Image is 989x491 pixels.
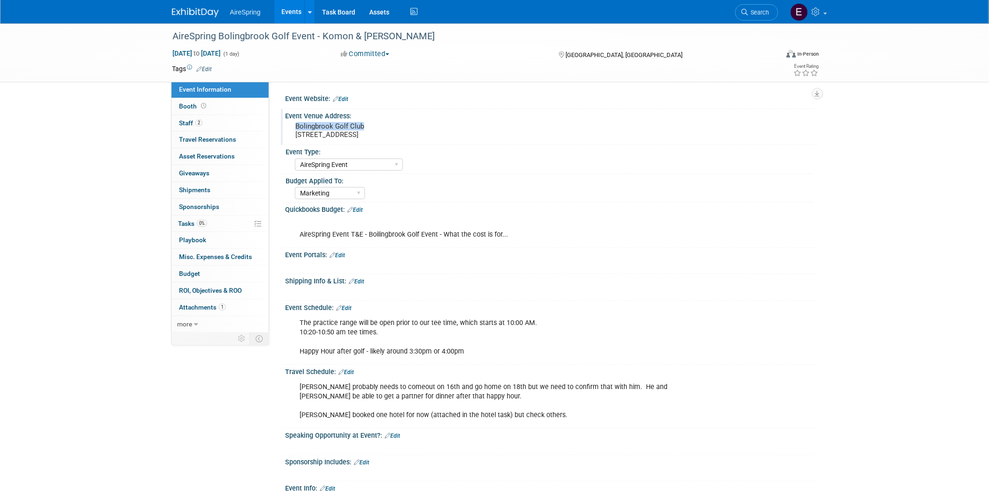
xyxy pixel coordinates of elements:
span: Sponsorships [179,203,219,210]
div: In-Person [797,51,819,58]
div: Event Portals: [285,248,817,260]
pre: Bolingbrook Golf Club [STREET_ADDRESS] [295,122,496,139]
td: Toggle Event Tabs [250,332,269,345]
span: Shipments [179,186,210,194]
span: Travel Reservations [179,136,236,143]
span: Search [748,9,769,16]
a: Giveaways [172,165,269,181]
a: Sponsorships [172,199,269,215]
img: erica arjona [790,3,808,21]
img: ExhibitDay [172,8,219,17]
span: (1 day) [222,51,239,57]
span: Budget [179,270,200,277]
div: AireSpring Event T&E - Boilingbrook Golf Event - What the cost is for... [293,216,714,244]
span: Event Information [179,86,231,93]
div: The practice range will be open prior to our tee time, which starts at 10:00 AM. 10:20-10:50 am t... [293,314,714,361]
span: Tasks [178,220,207,227]
div: Shipping Info & List: [285,274,817,286]
div: Travel Schedule: [285,365,817,377]
a: more [172,316,269,332]
div: Quickbooks Budget: [285,202,817,215]
a: Staff2 [172,115,269,131]
span: 0% [197,220,207,227]
div: Sponsorship Includes: [285,455,817,467]
span: Attachments [179,303,226,311]
a: Event Information [172,81,269,98]
a: Edit [330,252,345,259]
div: Budget Applied To: [286,174,813,186]
span: Asset Reservations [179,152,235,160]
div: Event Venue Address: [285,109,817,121]
a: Asset Reservations [172,148,269,165]
span: ROI, Objectives & ROO [179,287,242,294]
div: Event Type: [286,145,813,157]
span: Playbook [179,236,206,244]
div: [PERSON_NAME] probably needs to comeout on 16th and go home on 18th but we need to confirm that w... [293,378,714,425]
span: [DATE] [DATE] [172,49,221,58]
a: Edit [385,433,400,439]
a: Tasks0% [172,216,269,232]
span: 2 [195,119,202,126]
a: Playbook [172,232,269,248]
a: Edit [354,459,369,466]
div: Event Website: [285,92,817,104]
img: Format-Inperson.png [787,50,796,58]
div: AireSpring Bolingbrook Golf Event - Komon & [PERSON_NAME] [169,28,764,45]
a: Attachments1 [172,299,269,316]
span: Misc. Expenses & Credits [179,253,252,260]
td: Tags [172,64,212,73]
a: Budget [172,266,269,282]
span: [GEOGRAPHIC_DATA], [GEOGRAPHIC_DATA] [566,51,682,58]
span: Staff [179,119,202,127]
a: ROI, Objectives & ROO [172,282,269,299]
span: Booth [179,102,208,110]
div: Speaking Opportunity at Event?: [285,428,817,440]
a: Edit [336,305,351,311]
a: Edit [349,278,364,285]
td: Personalize Event Tab Strip [234,332,250,345]
a: Misc. Expenses & Credits [172,249,269,265]
a: Booth [172,98,269,115]
span: 1 [219,303,226,310]
a: Shipments [172,182,269,198]
div: Event Schedule: [285,301,817,313]
a: Edit [333,96,348,102]
span: Booth not reserved yet [199,102,208,109]
a: Edit [338,369,354,375]
a: Search [735,4,778,21]
a: Edit [196,66,212,72]
div: Event Rating [794,64,819,69]
span: to [192,50,201,57]
button: Committed [337,49,393,59]
span: Giveaways [179,169,209,177]
span: AireSpring [230,8,260,16]
span: more [177,320,192,328]
a: Edit [347,207,363,213]
div: Event Format [723,49,819,63]
a: Travel Reservations [172,131,269,148]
